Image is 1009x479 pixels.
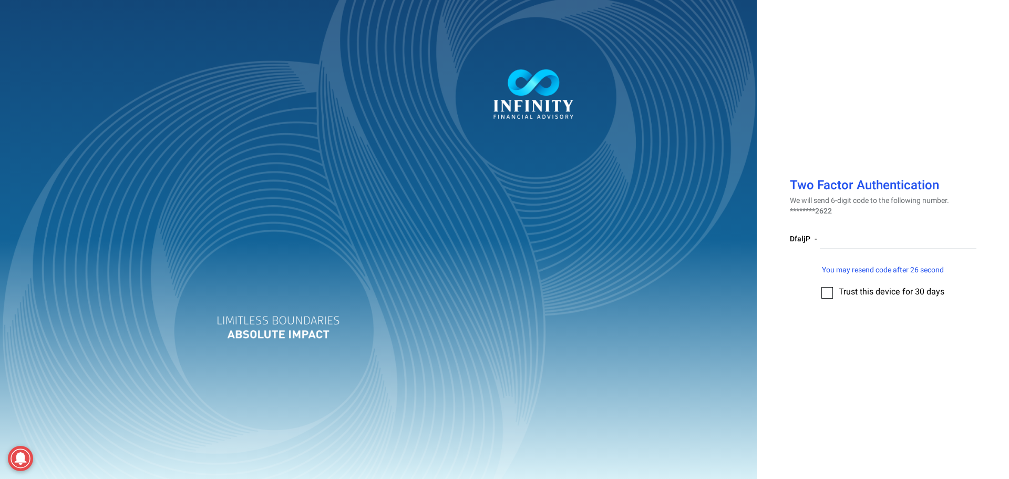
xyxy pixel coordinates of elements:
h1: Two Factor Authentication [790,179,976,195]
span: We will send 6-digit code to the following number. [790,195,949,206]
span: DfaljP [790,233,810,244]
span: You may resend code after 26 second [822,264,944,276]
span: - [815,233,817,244]
span: Trust this device for 30 days [839,286,944,298]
